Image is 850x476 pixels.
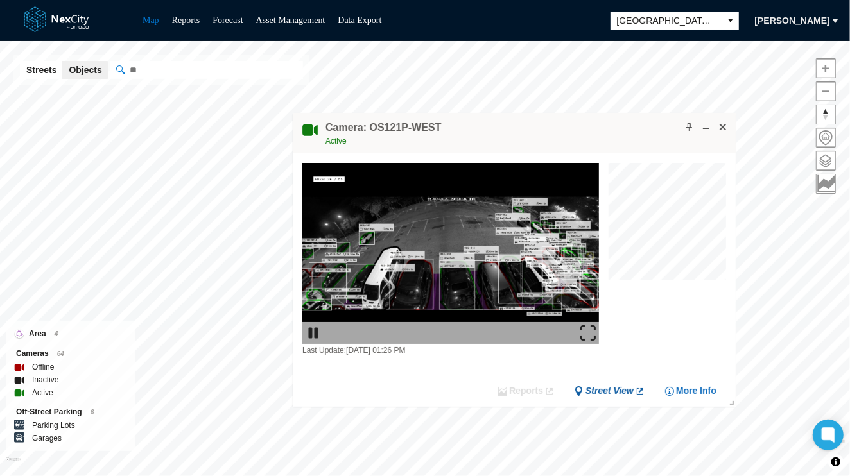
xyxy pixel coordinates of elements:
button: Zoom in [816,58,836,78]
button: Reset bearing to north [816,105,836,124]
div: Off-Street Parking [16,405,126,419]
button: More Info [664,385,716,397]
span: [PERSON_NAME] [755,14,830,27]
button: Zoom out [816,81,836,101]
a: Street View [574,385,645,397]
a: Map [143,15,159,25]
div: Double-click to make header text selectable [325,121,442,148]
span: Active [325,137,347,146]
button: select [722,12,739,30]
div: Cameras [16,347,126,361]
img: play [306,325,321,341]
label: Offline [32,361,54,373]
a: Mapbox homepage [6,457,21,472]
span: 64 [57,350,64,357]
button: Toggle attribution [828,454,844,470]
a: Reports [172,15,200,25]
label: Active [32,386,53,399]
label: Garages [32,432,62,445]
label: Parking Lots [32,419,75,432]
button: Key metrics [816,174,836,194]
span: [GEOGRAPHIC_DATA][PERSON_NAME] [617,14,716,27]
span: More Info [676,385,716,397]
span: Objects [69,64,101,76]
span: Zoom out [817,82,835,101]
span: Streets [26,64,56,76]
a: Data Export [338,15,381,25]
img: video [302,163,599,344]
h4: Double-click to make header text selectable [325,121,442,135]
button: [PERSON_NAME] [747,10,838,31]
img: expand [580,325,596,341]
button: Objects [62,61,108,79]
label: Inactive [32,373,58,386]
a: Asset Management [256,15,325,25]
a: Forecast [212,15,243,25]
span: 6 [91,409,94,416]
canvas: Map [609,163,733,287]
div: Area [16,327,126,341]
button: Home [816,128,836,148]
button: Streets [20,61,63,79]
span: Reset bearing to north [817,105,835,124]
span: 4 [55,330,58,337]
span: Toggle attribution [832,455,840,469]
span: Street View [585,385,634,397]
div: Last Update: [DATE] 01:26 PM [302,344,599,357]
span: Zoom in [817,59,835,78]
button: Layers management [816,151,836,171]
